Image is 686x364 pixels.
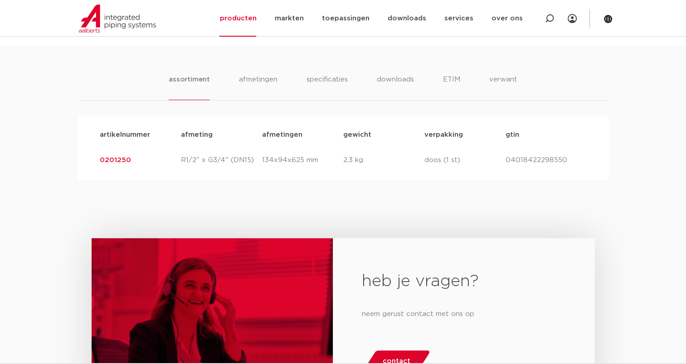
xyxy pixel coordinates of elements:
li: ETIM [443,74,460,100]
p: 2,3 kg [343,155,424,166]
p: neem gerust contact met ons op [362,307,565,321]
li: downloads [377,74,414,100]
p: verpakking [424,129,506,140]
li: afmetingen [239,74,277,100]
p: afmetingen [262,129,343,140]
p: artikelnummer [100,129,181,140]
p: gewicht [343,129,424,140]
p: doos (1 st) [424,155,506,166]
a: 0201250 [100,157,131,163]
p: 04018422298550 [506,155,587,166]
li: verwant [489,74,517,100]
p: R1/2" x G3/4" (DN15) [181,155,262,166]
p: gtin [506,129,587,140]
p: 134x94x625 mm [262,155,343,166]
p: afmeting [181,129,262,140]
h2: heb je vragen? [362,271,565,292]
li: assortiment [169,74,210,100]
li: specificaties [307,74,348,100]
